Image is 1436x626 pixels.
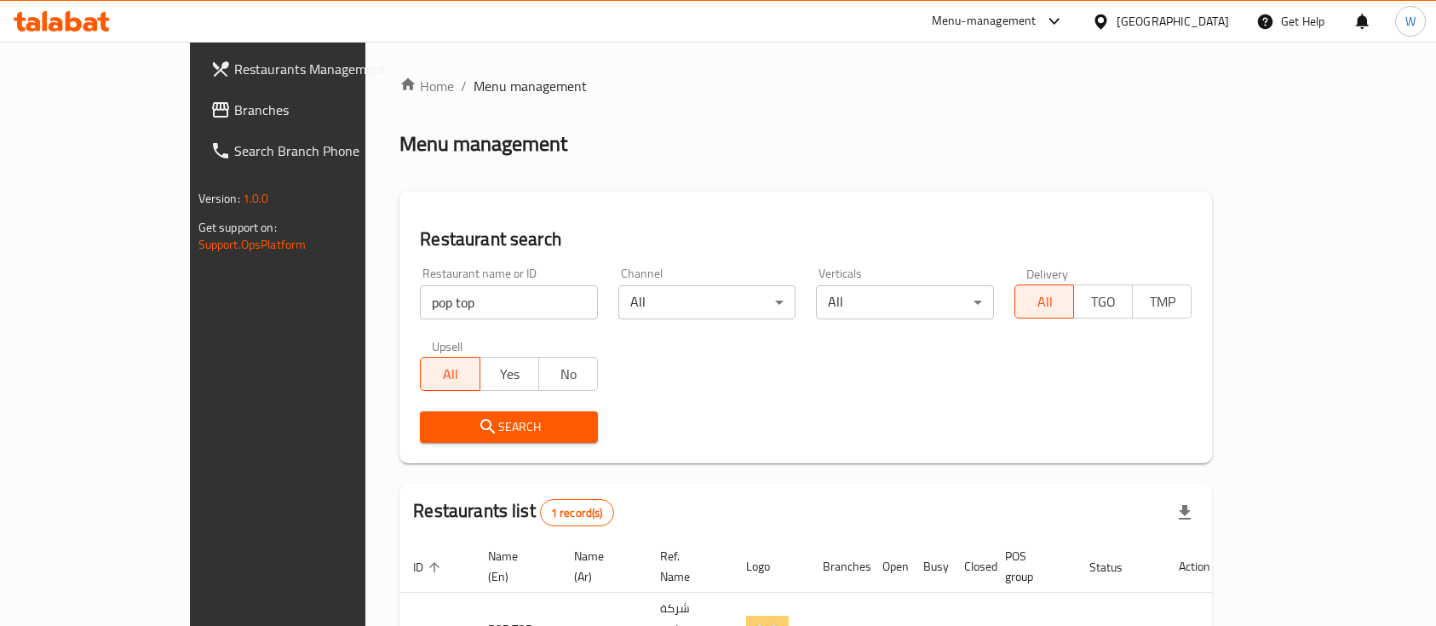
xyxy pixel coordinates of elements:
[413,557,445,577] span: ID
[198,216,277,238] span: Get support on:
[816,285,994,319] div: All
[243,187,269,210] span: 1.0.0
[434,416,584,438] span: Search
[1014,284,1074,319] button: All
[1089,557,1145,577] span: Status
[1026,267,1069,279] label: Delivery
[420,411,598,443] button: Search
[474,76,587,96] span: Menu management
[420,227,1192,252] h2: Restaurant search
[234,100,416,120] span: Branches
[951,541,991,593] th: Closed
[1140,290,1185,314] span: TMP
[538,357,598,391] button: No
[234,59,416,79] span: Restaurants Management
[869,541,910,593] th: Open
[197,49,430,89] a: Restaurants Management
[420,285,598,319] input: Search for restaurant name or ID..
[809,541,869,593] th: Branches
[1005,546,1055,587] span: POS group
[1165,541,1224,593] th: Action
[413,498,613,526] h2: Restaurants list
[480,357,539,391] button: Yes
[420,357,480,391] button: All
[1132,284,1192,319] button: TMP
[618,285,796,319] div: All
[234,141,416,161] span: Search Branch Phone
[1164,492,1205,533] div: Export file
[399,76,1212,96] nav: breadcrumb
[428,362,473,387] span: All
[487,362,532,387] span: Yes
[541,505,613,521] span: 1 record(s)
[932,11,1037,32] div: Menu-management
[1081,290,1126,314] span: TGO
[432,340,463,352] label: Upsell
[546,362,591,387] span: No
[1073,284,1133,319] button: TGO
[197,130,430,171] a: Search Branch Phone
[198,187,240,210] span: Version:
[198,233,307,256] a: Support.OpsPlatform
[1405,12,1416,31] span: W
[660,546,712,587] span: Ref. Name
[197,89,430,130] a: Branches
[399,130,567,158] h2: Menu management
[1117,12,1229,31] div: [GEOGRAPHIC_DATA]
[1022,290,1067,314] span: All
[488,546,540,587] span: Name (En)
[574,546,626,587] span: Name (Ar)
[732,541,809,593] th: Logo
[910,541,951,593] th: Busy
[461,76,467,96] li: /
